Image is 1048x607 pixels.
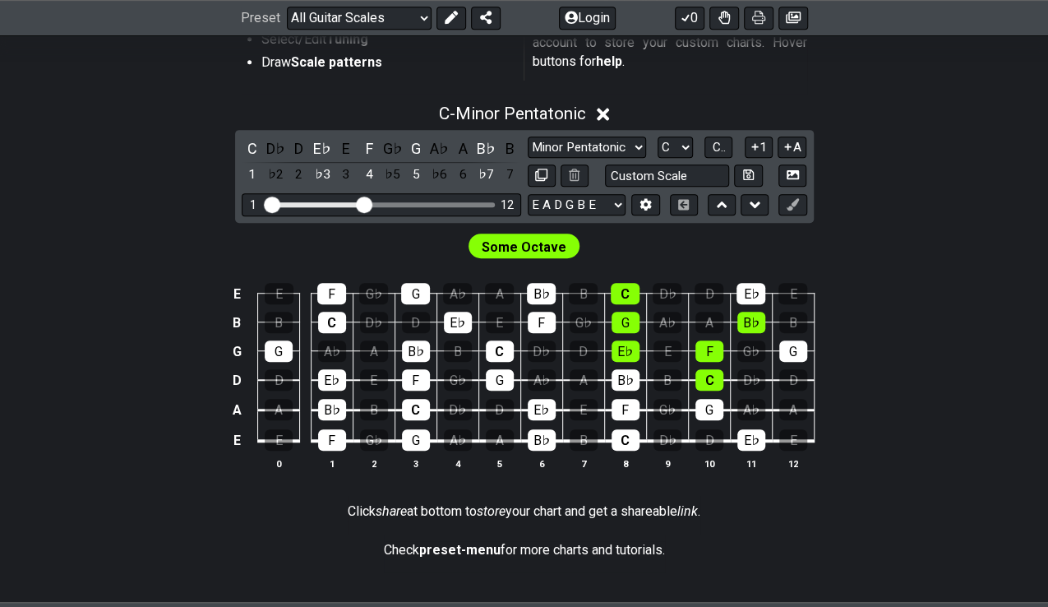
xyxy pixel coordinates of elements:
[360,399,388,420] div: B
[265,369,293,391] div: D
[265,137,286,160] div: toggle pitch class
[646,455,688,472] th: 9
[737,369,765,391] div: D♭
[778,137,806,159] button: A
[675,7,704,30] button: 0
[335,164,357,186] div: toggle scale degree
[653,283,681,304] div: D♭
[326,31,368,47] strong: Tuning
[395,455,436,472] th: 3
[261,30,513,53] li: Select/Edit
[528,312,556,333] div: F
[653,341,681,362] div: E
[312,164,333,186] div: toggle scale degree
[402,429,430,451] div: G
[359,283,388,304] div: G♭
[695,369,723,391] div: C
[384,541,665,559] p: Check for more charts and tutorials.
[779,341,807,362] div: G
[242,164,263,186] div: toggle scale degree
[348,503,700,521] p: Click at bottom to your chart and get a shareable .
[476,164,497,186] div: toggle scale degree
[318,341,346,362] div: A♭
[570,312,598,333] div: G♭
[401,283,430,304] div: G
[486,341,514,362] div: C
[569,283,598,304] div: B
[499,164,520,186] div: toggle scale degree
[612,429,639,451] div: C
[708,194,736,216] button: Move up
[772,455,814,472] th: 12
[318,312,346,333] div: C
[265,341,293,362] div: G
[704,137,732,159] button: C..
[570,369,598,391] div: A
[452,137,473,160] div: toggle pitch class
[227,337,247,366] td: G
[312,137,333,160] div: toggle pitch class
[631,194,659,216] button: Edit Tuning
[561,164,589,187] button: Delete
[476,137,497,160] div: toggle pitch class
[258,455,300,472] th: 0
[486,369,514,391] div: G
[358,164,380,186] div: toggle scale degree
[611,283,639,304] div: C
[709,7,739,30] button: Toggle Dexterity for all fretkits
[528,429,556,451] div: B♭
[287,7,432,30] select: Preset
[562,455,604,472] th: 7
[227,425,247,456] td: E
[318,369,346,391] div: E♭
[429,164,450,186] div: toggle scale degree
[695,429,723,451] div: D
[604,455,646,472] th: 8
[443,283,472,304] div: A♭
[734,164,762,187] button: Store user defined scale
[227,366,247,396] td: D
[471,7,501,30] button: Share Preset
[528,137,646,159] select: Scale
[612,399,639,420] div: F
[712,140,725,155] span: C..
[444,399,472,420] div: D♭
[570,399,598,420] div: E
[486,429,514,451] div: A
[528,194,626,216] select: Tuning
[528,164,556,187] button: Copy
[653,369,681,391] div: B
[436,455,478,472] th: 4
[289,164,310,186] div: toggle scale degree
[695,312,723,333] div: A
[486,399,514,420] div: D
[528,399,556,420] div: E♭
[405,137,427,160] div: toggle pitch class
[778,164,806,187] button: Create Image
[289,137,310,160] div: toggle pitch class
[482,235,566,259] span: First enable full edit mode to edit
[736,283,765,304] div: E♭
[429,137,450,160] div: toggle pitch class
[242,193,521,215] div: Visible fret range
[501,198,514,212] div: 12
[360,429,388,451] div: G♭
[317,283,346,304] div: F
[291,54,382,70] strong: Scale patterns
[485,283,514,304] div: A
[265,164,286,186] div: toggle scale degree
[612,341,639,362] div: E♭
[242,137,263,160] div: toggle pitch class
[499,137,520,160] div: toggle pitch class
[520,455,562,472] th: 6
[778,194,806,216] button: First click edit preset to enable marker editing
[478,455,520,472] th: 5
[744,7,773,30] button: Print
[376,503,407,519] em: share
[570,341,598,362] div: D
[779,369,807,391] div: D
[737,429,765,451] div: E♭
[778,283,807,304] div: E
[653,312,681,333] div: A♭
[486,312,514,333] div: E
